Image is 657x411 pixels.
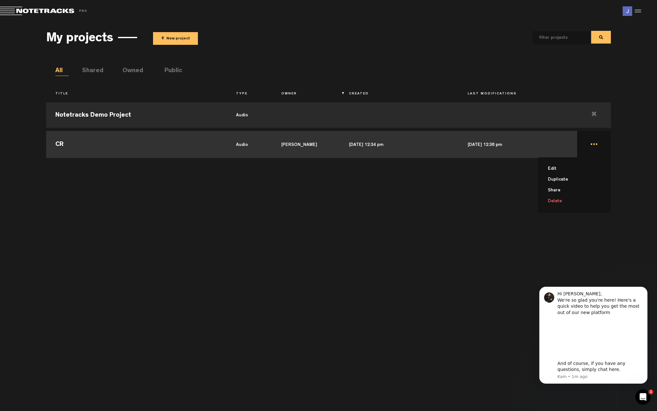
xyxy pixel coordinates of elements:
iframe: Intercom live chat [635,389,651,405]
li: All [55,66,69,76]
th: Owner [272,89,340,99]
td: audio [227,129,272,158]
span: 1 [648,389,654,394]
p: Message from Kam, sent 1m ago [28,97,113,102]
span: + [161,35,164,42]
li: Edit [546,163,611,174]
td: Notetracks Demo Project [46,101,227,129]
td: [DATE] 12:36 pm [458,129,577,158]
li: Owned [122,66,136,76]
input: filter projects [533,31,580,45]
button: +New project [153,32,198,45]
iframe: Intercom notifications message [530,277,657,394]
td: [DATE] 12:34 pm [340,129,458,158]
li: Duplicate [546,174,611,185]
td: CR [46,129,227,158]
li: Public [164,66,178,76]
div: And of course, if you have any questions, simply chat here. [28,83,113,96]
th: Type [227,89,272,99]
td: [PERSON_NAME] [272,129,340,158]
th: Title [46,89,227,99]
h3: My projects [46,32,113,46]
iframe: vimeo [28,42,113,80]
td: ... Edit Duplicate Share Delete [577,129,611,158]
img: ACg8ocJxw4B3K33Ok4VOlhF3th8d1kwFyuGwSFdiG6m3LCBpcNLblA=s96-c [623,6,632,16]
th: Created [340,89,458,99]
li: Shared [82,66,95,76]
li: Delete [546,196,611,207]
li: Share [546,185,611,196]
td: audio [227,101,272,129]
th: Last Modifications [458,89,577,99]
